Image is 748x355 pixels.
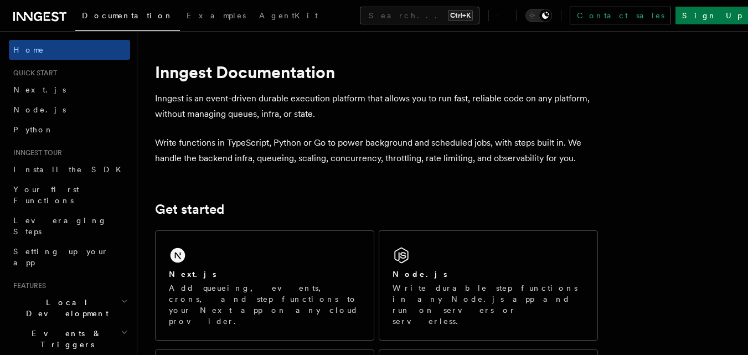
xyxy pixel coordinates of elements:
p: Inngest is an event-driven durable execution platform that allows you to run fast, reliable code ... [155,91,598,122]
span: Install the SDK [13,165,128,174]
span: Events & Triggers [9,328,121,350]
span: Home [13,44,44,55]
button: Events & Triggers [9,323,130,354]
span: Node.js [13,105,66,114]
button: Toggle dark mode [525,9,552,22]
span: Next.js [13,85,66,94]
a: AgentKit [252,3,324,30]
h2: Next.js [169,269,216,280]
span: Quick start [9,69,57,78]
p: Add queueing, events, crons, and step functions to your Next app on any cloud provider. [169,282,360,327]
a: Contact sales [570,7,671,24]
button: Local Development [9,292,130,323]
a: Setting up your app [9,241,130,272]
span: Setting up your app [13,247,109,267]
h2: Node.js [393,269,447,280]
p: Write durable step functions in any Node.js app and run on servers or serverless. [393,282,584,327]
span: Leveraging Steps [13,216,107,236]
a: Leveraging Steps [9,210,130,241]
span: Features [9,281,46,290]
a: Home [9,40,130,60]
a: Node.jsWrite durable step functions in any Node.js app and run on servers or serverless. [379,230,598,341]
span: Examples [187,11,246,20]
a: Your first Functions [9,179,130,210]
a: Get started [155,202,224,217]
a: Examples [180,3,252,30]
span: Local Development [9,297,121,319]
kbd: Ctrl+K [448,10,473,21]
a: Next.jsAdd queueing, events, crons, and step functions to your Next app on any cloud provider. [155,230,374,341]
a: Node.js [9,100,130,120]
span: Your first Functions [13,185,79,205]
button: Search...Ctrl+K [360,7,479,24]
span: AgentKit [259,11,318,20]
span: Inngest tour [9,148,62,157]
a: Documentation [75,3,180,31]
a: Next.js [9,80,130,100]
a: Python [9,120,130,140]
span: Python [13,125,54,134]
p: Write functions in TypeScript, Python or Go to power background and scheduled jobs, with steps bu... [155,135,598,166]
span: Documentation [82,11,173,20]
a: Install the SDK [9,160,130,179]
h1: Inngest Documentation [155,62,598,82]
